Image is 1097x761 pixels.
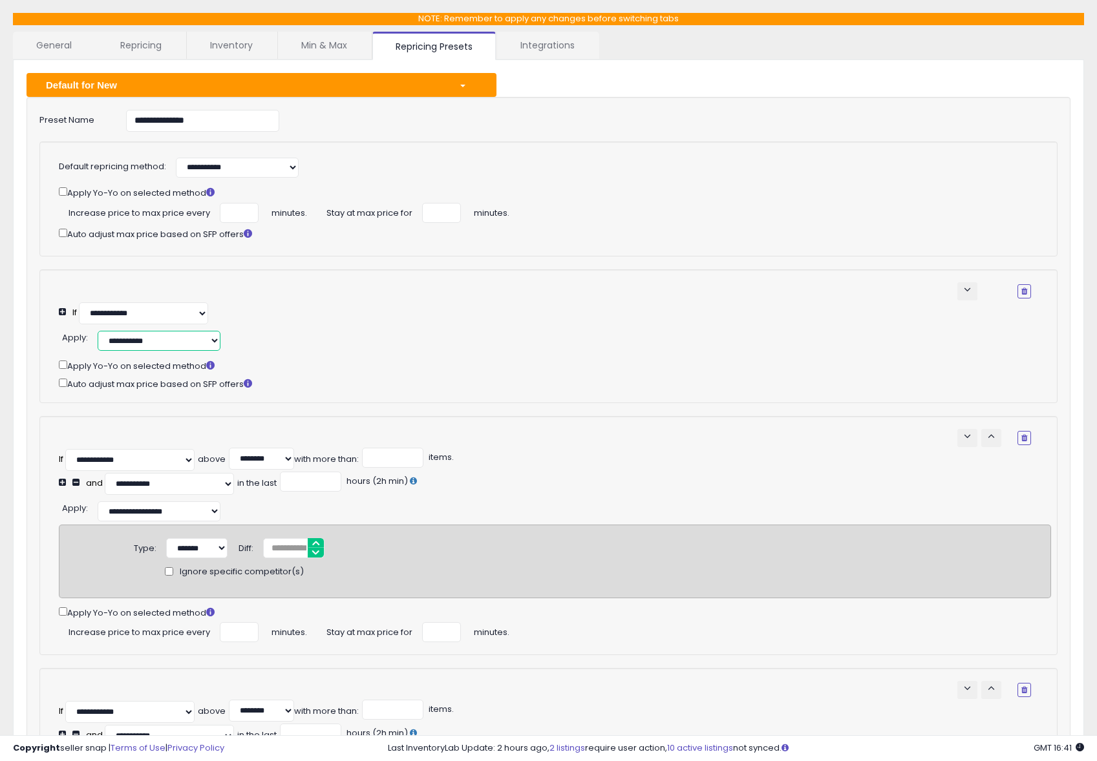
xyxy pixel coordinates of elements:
[345,475,408,487] span: hours (2h min)
[985,430,997,443] span: keyboard_arrow_up
[272,203,307,220] span: minutes.
[372,32,496,60] a: Repricing Presets
[30,110,116,127] label: Preset Name
[59,185,1031,200] div: Apply Yo-Yo on selected method
[13,742,60,754] strong: Copyright
[474,622,509,639] span: minutes.
[237,729,277,742] div: in the last
[62,498,88,515] div: :
[474,203,509,220] span: minutes.
[167,742,224,754] a: Privacy Policy
[294,453,359,466] div: with more than:
[957,429,977,447] button: keyboard_arrow_down
[549,742,585,754] a: 2 listings
[59,376,1051,391] div: Auto adjust max price based on SFP offers
[13,742,224,755] div: seller snap | |
[497,32,598,59] a: Integrations
[782,744,789,752] i: Click here to read more about un-synced listings.
[97,32,185,59] a: Repricing
[667,742,733,754] a: 10 active listings
[294,705,359,718] div: with more than:
[62,502,86,514] span: Apply
[13,32,96,59] a: General
[69,203,210,220] span: Increase price to max price every
[388,742,1084,755] div: Last InventoryLab Update: 2 hours ago, require user action, not synced.
[326,203,412,220] span: Stay at max price for
[69,622,210,639] span: Increase price to max price every
[187,32,276,59] a: Inventory
[198,453,226,466] div: above
[111,742,165,754] a: Terms of Use
[180,566,304,578] span: Ignore specific competitor(s)
[27,73,496,97] button: Default for New
[198,705,226,718] div: above
[961,682,974,694] span: keyboard_arrow_down
[985,682,997,694] span: keyboard_arrow_up
[961,430,974,443] span: keyboard_arrow_down
[239,538,253,555] div: Diff:
[427,703,454,715] span: items.
[272,622,307,639] span: minutes.
[326,622,412,639] span: Stay at max price for
[1021,686,1027,694] i: Remove Condition
[427,451,454,463] span: items.
[62,331,86,344] span: Apply
[36,78,449,92] div: Default for New
[59,161,166,173] label: Default repricing method:
[62,328,88,344] div: :
[345,727,408,739] span: hours (2h min)
[1021,434,1027,442] i: Remove Condition
[1021,287,1027,295] i: Remove Condition
[13,13,1084,25] p: NOTE: Remember to apply any changes before switching tabs
[981,681,1001,699] button: keyboard_arrow_up
[59,226,1031,241] div: Auto adjust max price based on SFP offers
[278,32,370,59] a: Min & Max
[1034,742,1084,754] span: 2025-10-13 16:41 GMT
[237,477,277,490] div: in the last
[961,284,974,296] span: keyboard_arrow_down
[59,605,1051,620] div: Apply Yo-Yo on selected method
[957,681,977,699] button: keyboard_arrow_down
[59,358,1051,373] div: Apply Yo-Yo on selected method
[957,282,977,300] button: keyboard_arrow_down
[134,538,156,555] div: Type:
[981,429,1001,447] button: keyboard_arrow_up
